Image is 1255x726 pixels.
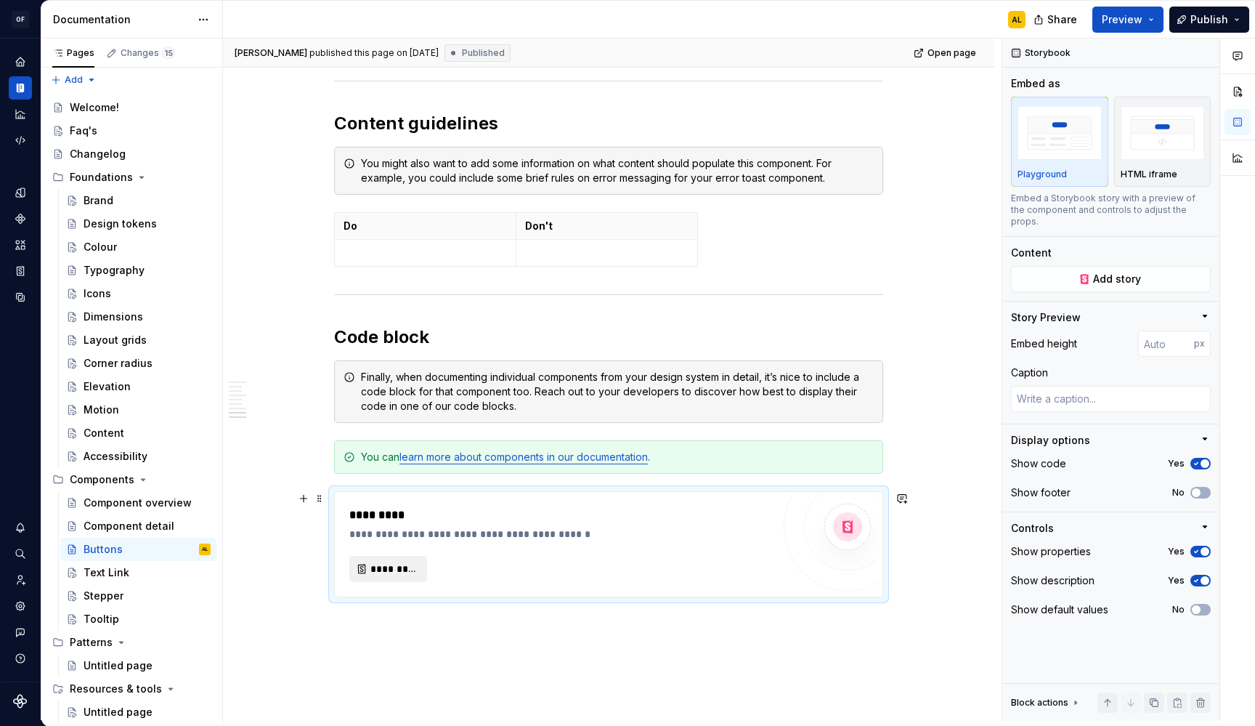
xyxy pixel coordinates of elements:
[1092,7,1163,33] button: Preview
[60,212,216,235] a: Design tokens
[60,235,216,259] a: Colour
[525,219,553,232] strong: Don't
[84,310,143,324] div: Dimensions
[1026,7,1087,33] button: Share
[84,193,113,208] div: Brand
[1121,106,1205,159] img: placeholder
[9,286,32,309] a: Data sources
[46,142,216,166] a: Changelog
[9,259,32,283] a: Storybook stories
[1011,521,1054,536] div: Controls
[84,705,153,719] div: Untitled page
[1011,193,1211,227] div: Embed a Storybook story with a preview of the component and controls to adjust the props.
[462,47,505,59] span: Published
[84,519,174,533] div: Component detail
[334,326,883,349] h2: Code block
[9,76,32,100] a: Documentation
[1011,76,1060,91] div: Embed as
[1047,12,1077,27] span: Share
[46,70,101,90] button: Add
[235,47,307,59] span: [PERSON_NAME]
[1011,456,1066,471] div: Show code
[60,422,216,445] a: Content
[1011,310,1081,325] div: Story Preview
[1011,544,1091,559] div: Show properties
[1169,7,1249,33] button: Publish
[1011,97,1108,187] button: placeholderPlayground
[1011,433,1090,448] div: Display options
[909,43,983,63] a: Open page
[9,568,32,592] a: Invite team
[60,259,216,282] a: Typography
[60,491,216,515] a: Component overview
[70,124,97,138] div: Faq's
[1114,97,1211,187] button: placeholderHTML iframe
[1011,366,1048,380] div: Caption
[202,542,208,557] div: AL
[46,677,216,701] div: Resources & tools
[46,631,216,654] div: Patterns
[84,263,145,278] div: Typography
[9,102,32,126] a: Analytics
[1018,106,1102,159] img: placeholder
[9,50,32,73] a: Home
[9,516,32,539] button: Notifications
[1168,458,1185,469] label: Yes
[1011,602,1108,617] div: Show default values
[52,47,94,59] div: Pages
[46,96,216,724] div: Page tree
[12,11,29,28] div: OF
[1138,331,1194,357] input: Auto
[84,658,153,673] div: Untitled page
[70,472,134,487] div: Components
[60,515,216,538] a: Component detail
[84,565,129,580] div: Text Link
[9,233,32,257] div: Assets
[1011,310,1211,325] button: Story Preview
[84,542,123,557] div: Buttons
[60,189,216,212] a: Brand
[60,584,216,608] a: Stepper
[1190,12,1228,27] span: Publish
[84,240,117,254] div: Colour
[84,589,123,603] div: Stepper
[9,542,32,565] button: Search ⌘K
[1011,246,1052,260] div: Content
[60,328,216,352] a: Layout grids
[361,156,874,185] div: You might also want to add some information on what content should populate this component. For e...
[60,398,216,422] a: Motion
[1093,272,1141,286] span: Add story
[84,333,147,347] div: Layout grids
[1194,338,1205,350] p: px
[334,112,883,135] h2: Content guidelines
[70,682,162,696] div: Resources & tools
[1102,12,1142,27] span: Preview
[1168,575,1185,586] label: Yes
[399,451,648,463] a: learn more about components in our documentation
[3,4,38,35] button: OF
[1011,521,1211,536] button: Controls
[162,47,175,59] span: 15
[84,403,119,417] div: Motion
[60,608,216,631] a: Tooltip
[1121,169,1177,180] p: HTML iframe
[9,594,32,618] a: Settings
[361,370,874,414] div: Finally, when documenting individual components from your design system in detail, it’s nice to i...
[84,612,119,626] div: Tooltip
[1011,266,1211,292] button: Add story
[60,445,216,468] a: Accessibility
[1012,14,1022,25] div: AL
[9,207,32,230] a: Components
[9,181,32,204] div: Design tokens
[84,379,131,394] div: Elevation
[1018,169,1067,180] p: Playground
[1011,693,1081,713] div: Block actions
